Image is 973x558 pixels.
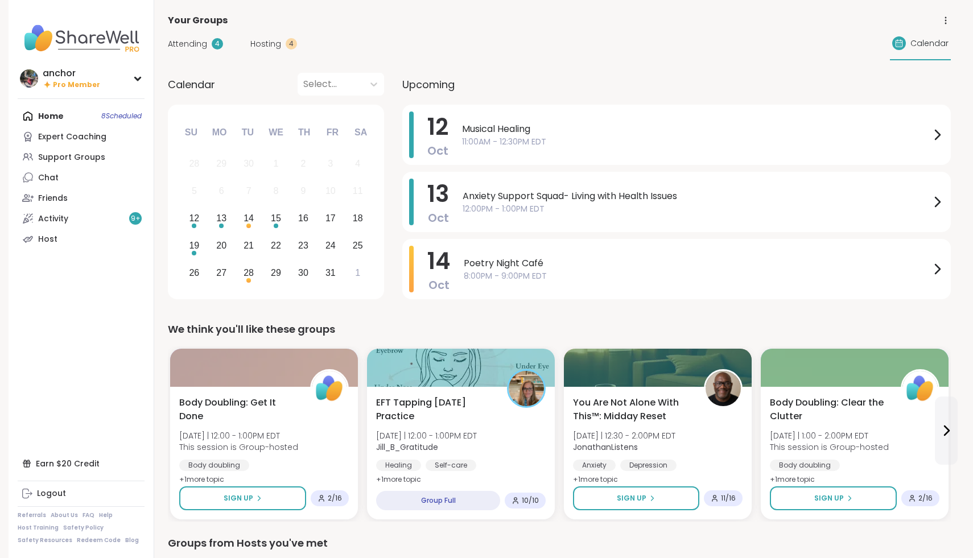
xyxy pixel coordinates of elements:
span: 13 [427,178,449,210]
div: 21 [244,238,254,253]
span: Upcoming [402,77,455,92]
div: 27 [216,265,226,280]
div: 25 [353,238,363,253]
span: 10 / 10 [522,496,539,505]
div: 4 [286,38,297,49]
div: Choose Tuesday, October 28th, 2025 [237,261,261,285]
span: 12 [427,111,448,143]
a: Logout [18,483,145,504]
div: 30 [244,156,254,171]
span: Anxiety Support Squad- Living with Health Issues [463,189,930,203]
span: Oct [427,143,448,159]
div: 2 [300,156,306,171]
div: 15 [271,210,281,226]
div: Choose Sunday, October 19th, 2025 [182,233,207,258]
div: Tu [235,120,260,145]
span: Oct [428,277,450,293]
div: 9 [300,183,306,199]
div: Choose Monday, October 20th, 2025 [209,233,234,258]
div: Not available Tuesday, September 30th, 2025 [237,152,261,176]
a: FAQ [83,511,94,519]
div: 18 [353,210,363,226]
div: Not available Thursday, October 9th, 2025 [291,179,316,204]
div: Choose Wednesday, October 22nd, 2025 [264,233,288,258]
span: Body Doubling: Get It Done [179,396,298,423]
div: We think you'll like these groups [168,321,951,337]
div: 28 [244,265,254,280]
div: 29 [271,265,281,280]
span: Attending [168,38,207,50]
span: Musical Healing [462,122,930,136]
div: Friends [38,193,68,204]
div: Th [292,120,317,145]
a: Support Groups [18,147,145,167]
div: Not available Wednesday, October 1st, 2025 [264,152,288,176]
div: Choose Saturday, October 18th, 2025 [345,206,370,231]
button: Sign Up [770,486,897,510]
div: Su [179,120,204,145]
div: 22 [271,238,281,253]
div: Body doubling [770,460,840,471]
div: 30 [298,265,308,280]
span: This session is Group-hosted [179,441,298,453]
div: month 2025-10 [180,150,371,286]
span: 11 / 16 [721,494,736,503]
span: 11:00AM - 12:30PM EDT [462,136,930,148]
div: 13 [216,210,226,226]
div: 17 [325,210,336,226]
div: Choose Tuesday, October 21st, 2025 [237,233,261,258]
a: Host Training [18,524,59,532]
span: Your Groups [168,14,228,27]
div: 12 [189,210,199,226]
div: 14 [244,210,254,226]
div: Choose Sunday, October 26th, 2025 [182,261,207,285]
div: Self-care [426,460,476,471]
img: ShareWell [902,371,938,406]
span: You Are Not Alone With This™: Midday Reset [573,396,691,423]
div: Choose Sunday, October 12th, 2025 [182,206,207,231]
span: EFT Tapping [DATE] Practice [376,396,494,423]
img: anchor [20,69,38,88]
img: JonathanListens [706,371,741,406]
div: 26 [189,265,199,280]
div: Choose Friday, October 31st, 2025 [318,261,343,285]
div: Sa [348,120,373,145]
span: Sign Up [814,493,844,503]
div: 1 [274,156,279,171]
span: 14 [427,245,450,277]
span: Body Doubling: Clear the Clutter [770,396,888,423]
div: Fr [320,120,345,145]
div: 4 [212,38,223,49]
button: Sign Up [179,486,306,510]
div: Choose Wednesday, October 15th, 2025 [264,206,288,231]
div: Not available Friday, October 3rd, 2025 [318,152,343,176]
div: 1 [355,265,360,280]
a: Activity9+ [18,208,145,229]
div: We [263,120,288,145]
span: [DATE] | 12:00 - 1:00PM EDT [179,430,298,441]
div: Activity [38,213,68,225]
div: Not available Sunday, September 28th, 2025 [182,152,207,176]
div: Depression [620,460,677,471]
span: [DATE] | 12:30 - 2:00PM EDT [573,430,675,441]
div: 20 [216,238,226,253]
span: Poetry Night Café [464,257,930,270]
div: Choose Saturday, November 1st, 2025 [345,261,370,285]
a: Expert Coaching [18,126,145,147]
div: Not available Wednesday, October 8th, 2025 [264,179,288,204]
a: Safety Resources [18,536,72,544]
div: Chat [38,172,59,184]
div: Not available Tuesday, October 7th, 2025 [237,179,261,204]
div: Expert Coaching [38,131,106,143]
div: Earn $20 Credit [18,453,145,474]
span: [DATE] | 12:00 - 1:00PM EDT [376,430,477,441]
div: Choose Monday, October 13th, 2025 [209,206,234,231]
span: 8:00PM - 9:00PM EDT [464,270,930,282]
span: Calendar [168,77,215,92]
span: Sign Up [224,493,253,503]
div: Anxiety [573,460,616,471]
a: Host [18,229,145,249]
div: 4 [355,156,360,171]
div: Group Full [376,491,500,510]
div: 3 [328,156,333,171]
